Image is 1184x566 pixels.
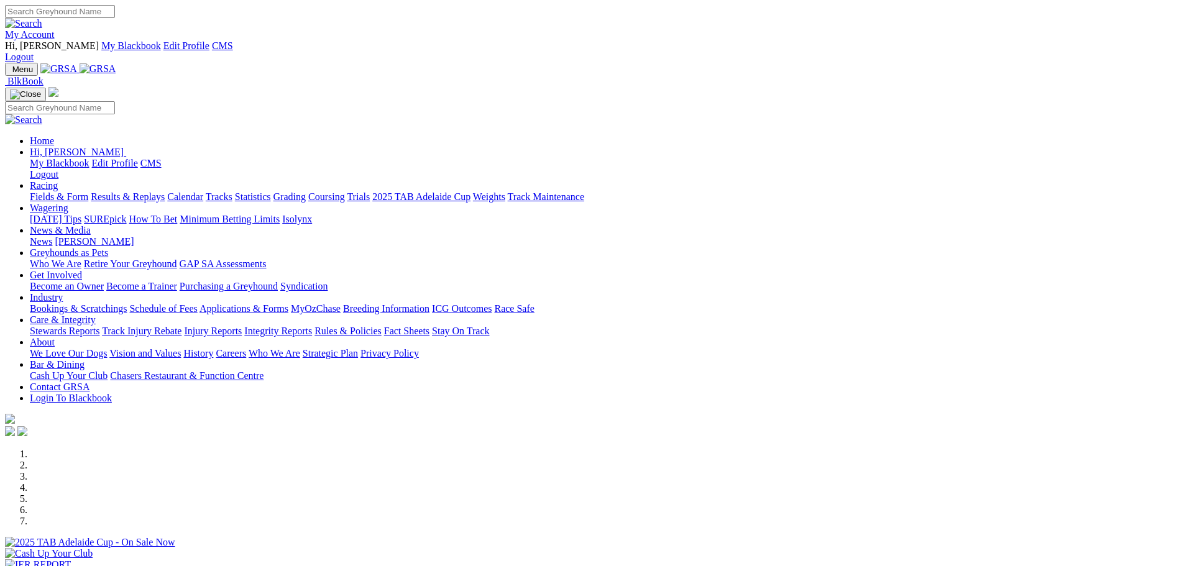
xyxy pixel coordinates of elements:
[30,225,91,235] a: News & Media
[244,326,312,336] a: Integrity Reports
[102,326,181,336] a: Track Injury Rebate
[30,359,85,370] a: Bar & Dining
[5,101,115,114] input: Search
[30,370,1179,381] div: Bar & Dining
[30,337,55,347] a: About
[163,40,209,51] a: Edit Profile
[30,191,88,202] a: Fields & Form
[5,40,99,51] span: Hi, [PERSON_NAME]
[30,158,1179,180] div: Hi, [PERSON_NAME]
[5,52,34,62] a: Logout
[129,214,178,224] a: How To Bet
[30,292,63,303] a: Industry
[30,381,89,392] a: Contact GRSA
[494,303,534,314] a: Race Safe
[5,5,115,18] input: Search
[432,303,492,314] a: ICG Outcomes
[30,258,1179,270] div: Greyhounds as Pets
[5,40,1179,63] div: My Account
[30,314,96,325] a: Care & Integrity
[212,40,233,51] a: CMS
[5,18,42,29] img: Search
[372,191,470,202] a: 2025 TAB Adelaide Cup
[30,247,108,258] a: Greyhounds as Pets
[5,114,42,126] img: Search
[30,326,99,336] a: Stewards Reports
[5,537,175,548] img: 2025 TAB Adelaide Cup - On Sale Now
[30,191,1179,203] div: Racing
[30,236,52,247] a: News
[180,214,280,224] a: Minimum Betting Limits
[308,191,345,202] a: Coursing
[180,281,278,291] a: Purchasing a Greyhound
[17,426,27,436] img: twitter.svg
[183,348,213,358] a: History
[30,281,1179,292] div: Get Involved
[55,236,134,247] a: [PERSON_NAME]
[303,348,358,358] a: Strategic Plan
[30,180,58,191] a: Racing
[12,65,33,74] span: Menu
[7,76,44,86] span: BlkBook
[432,326,489,336] a: Stay On Track
[101,40,161,51] a: My Blackbook
[343,303,429,314] a: Breeding Information
[30,303,127,314] a: Bookings & Scratchings
[473,191,505,202] a: Weights
[30,147,126,157] a: Hi, [PERSON_NAME]
[216,348,246,358] a: Careers
[508,191,584,202] a: Track Maintenance
[92,158,138,168] a: Edit Profile
[5,76,44,86] a: BlkBook
[48,87,58,97] img: logo-grsa-white.png
[80,63,116,75] img: GRSA
[30,236,1179,247] div: News & Media
[5,29,55,40] a: My Account
[184,326,242,336] a: Injury Reports
[109,348,181,358] a: Vision and Values
[40,63,77,75] img: GRSA
[206,191,232,202] a: Tracks
[235,191,271,202] a: Statistics
[110,370,264,381] a: Chasers Restaurant & Function Centre
[129,303,197,314] a: Schedule of Fees
[30,147,124,157] span: Hi, [PERSON_NAME]
[106,281,177,291] a: Become a Trainer
[91,191,165,202] a: Results & Replays
[5,548,93,559] img: Cash Up Your Club
[180,258,267,269] a: GAP SA Assessments
[30,281,104,291] a: Become an Owner
[30,169,58,180] a: Logout
[84,258,177,269] a: Retire Your Greyhound
[5,414,15,424] img: logo-grsa-white.png
[30,258,81,269] a: Who We Are
[30,393,112,403] a: Login To Blackbook
[10,89,41,99] img: Close
[30,214,81,224] a: [DATE] Tips
[5,426,15,436] img: facebook.svg
[291,303,341,314] a: MyOzChase
[30,370,108,381] a: Cash Up Your Club
[30,135,54,146] a: Home
[5,63,38,76] button: Toggle navigation
[200,303,288,314] a: Applications & Forms
[273,191,306,202] a: Grading
[30,348,1179,359] div: About
[30,348,107,358] a: We Love Our Dogs
[360,348,419,358] a: Privacy Policy
[84,214,126,224] a: SUREpick
[30,270,82,280] a: Get Involved
[314,326,382,336] a: Rules & Policies
[30,214,1179,225] div: Wagering
[282,214,312,224] a: Isolynx
[140,158,162,168] a: CMS
[30,203,68,213] a: Wagering
[167,191,203,202] a: Calendar
[280,281,328,291] a: Syndication
[5,88,46,101] button: Toggle navigation
[249,348,300,358] a: Who We Are
[347,191,370,202] a: Trials
[30,303,1179,314] div: Industry
[384,326,429,336] a: Fact Sheets
[30,326,1179,337] div: Care & Integrity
